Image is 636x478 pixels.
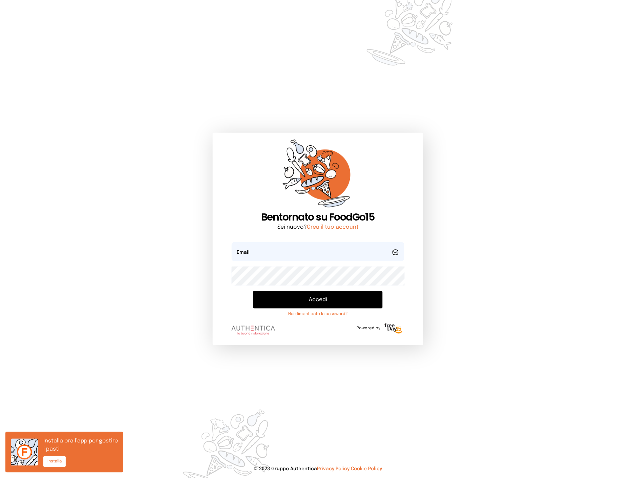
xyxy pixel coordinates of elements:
[357,326,380,331] span: Powered by
[232,326,275,335] img: logo.8f33a47.png
[283,140,353,211] img: sticker-orange.65babaf.png
[11,439,38,466] img: icon.6af0c3e.png
[307,224,359,230] a: Crea il tuo account
[232,211,405,223] h1: Bentornato su FoodGo15
[43,456,66,467] button: Installa
[11,466,625,473] p: © 2023 Gruppo Authentica
[351,467,382,472] a: Cookie Policy
[253,291,383,309] button: Accedi
[253,311,383,317] a: Hai dimenticato la password?
[232,223,405,231] p: Sei nuovo?
[43,437,118,454] p: Installa ora l’app per gestire i pasti
[317,467,350,472] a: Privacy Policy
[383,322,404,336] img: logo-freeday.3e08031.png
